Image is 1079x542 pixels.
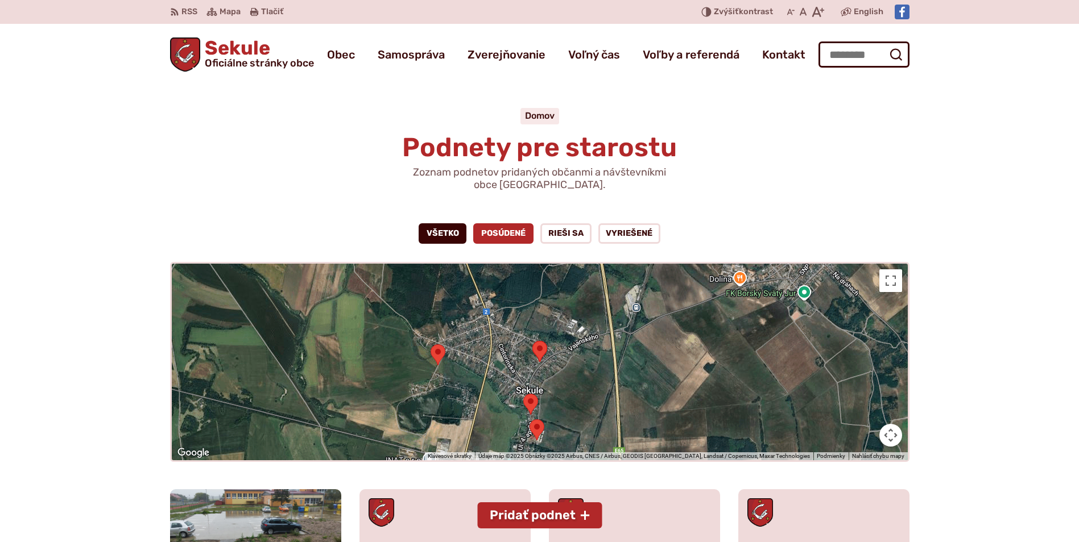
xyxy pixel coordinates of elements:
span: Mapa [220,5,241,19]
a: Nahlásiť chybu mapy [852,453,904,459]
a: Voľby a referendá [643,39,739,70]
a: Domov [525,110,555,121]
span: RSS [181,5,197,19]
a: Obec [327,39,355,70]
span: Sekule [200,39,314,68]
button: Pridať podnet [477,502,602,528]
p: Zoznam podnetov pridaných občanmi a návštevníkmi obce [GEOGRAPHIC_DATA]. [403,166,676,191]
span: Oficiálne stránky obce [205,58,314,68]
a: Vyriešené [598,223,661,244]
img: Google [175,445,212,460]
a: Všetko [419,223,467,244]
img: Prejsť na domovskú stránku [170,37,201,72]
span: Pridať podnet [490,508,576,523]
span: English [854,5,883,19]
span: Tlačiť [261,7,283,17]
a: Zverejňovanie [468,39,545,70]
span: kontrast [714,7,773,17]
button: Ovládať kameru na mape [879,424,902,447]
a: Posúdené [473,223,534,244]
div: Mapa podnetov [170,262,909,462]
a: Podmienky (otvorí sa na novej karte) [817,453,845,459]
button: Prepnúť zobrazenie na celú obrazovku [879,269,902,292]
a: Logo Sekule, prejsť na domovskú stránku. [170,37,315,72]
a: English [851,5,886,19]
span: Údaje máp ©2025 Obrázky ©2025 Airbus, CNES / Airbus, GEODIS [GEOGRAPHIC_DATA], Landsat / Copernic... [478,453,810,459]
span: Podnety pre starostu [402,132,677,163]
button: Klávesové skratky [428,452,472,460]
a: Rieši sa [540,223,592,244]
a: Voľný čas [568,39,620,70]
a: Otvoriť túto oblasť v Mapách Google (otvorí nové okno) [175,445,212,460]
a: Samospráva [378,39,445,70]
a: Kontakt [762,39,805,70]
img: Prejsť na Facebook stránku [895,5,909,19]
span: Zvýšiť [714,7,739,16]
